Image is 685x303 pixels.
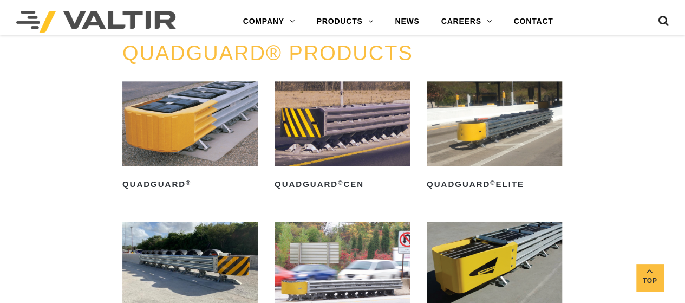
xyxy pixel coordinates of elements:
h2: QuadGuard CEN [275,176,410,193]
a: CAREERS [430,11,503,33]
sup: ® [338,179,343,186]
a: QuadGuard® [122,81,258,193]
a: QuadGuard®Elite [427,81,562,193]
h2: QuadGuard Elite [427,176,562,193]
h2: QuadGuard [122,176,258,193]
sup: ® [490,179,495,186]
a: QUADGUARD® PRODUCTS [122,42,413,65]
a: Top [636,264,663,291]
a: QuadGuard®CEN [275,81,410,193]
a: NEWS [384,11,430,33]
a: CONTACT [503,11,564,33]
span: Top [636,275,663,287]
a: COMPANY [232,11,306,33]
sup: ® [186,179,191,186]
img: Valtir [16,11,176,33]
a: PRODUCTS [306,11,384,33]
